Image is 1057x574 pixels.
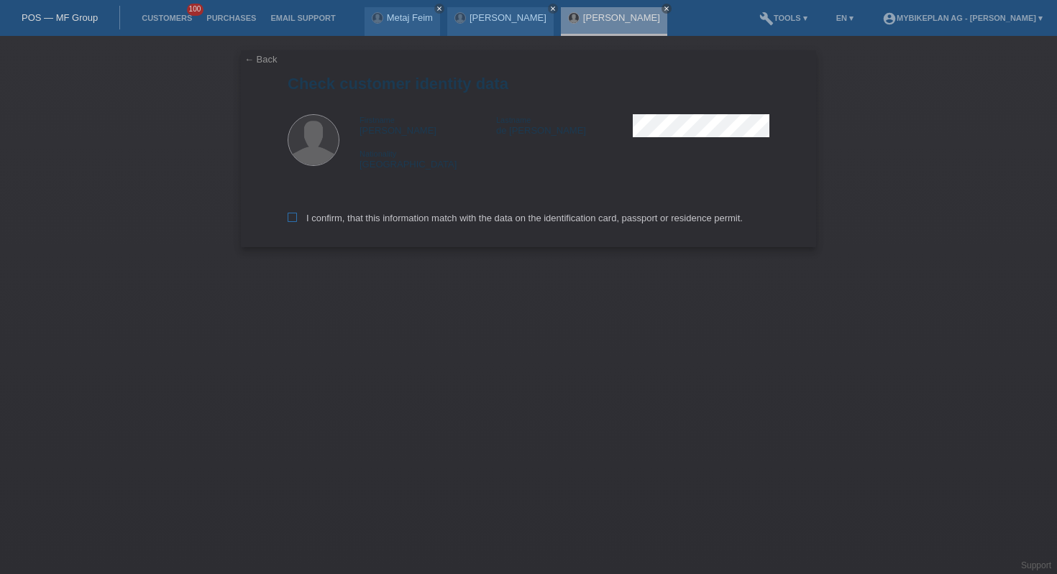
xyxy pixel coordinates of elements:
i: close [436,5,443,12]
i: account_circle [882,11,897,26]
a: EN ▾ [829,14,861,22]
a: Support [1021,560,1051,570]
a: close [434,4,444,14]
a: ← Back [244,54,278,65]
a: Email Support [263,14,342,22]
label: I confirm, that this information match with the data on the identification card, passport or resi... [288,213,743,223]
a: Purchases [199,14,263,22]
div: [GEOGRAPHIC_DATA] [360,148,496,170]
a: Customers [134,14,199,22]
h1: Check customer identity data [288,75,769,93]
span: Firstname [360,116,395,124]
span: Lastname [496,116,531,124]
a: close [662,4,672,14]
span: Nationality [360,149,396,158]
a: buildTools ▾ [752,14,815,22]
div: [PERSON_NAME] [360,114,496,136]
a: [PERSON_NAME] [470,12,546,23]
i: close [549,5,557,12]
a: Metaj Feim [387,12,433,23]
a: POS — MF Group [22,12,98,23]
span: 100 [187,4,204,16]
a: account_circleMybikeplan AG - [PERSON_NAME] ▾ [875,14,1050,22]
div: de [PERSON_NAME] [496,114,633,136]
a: [PERSON_NAME] [583,12,660,23]
i: build [759,11,774,26]
i: close [663,5,670,12]
a: close [548,4,558,14]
